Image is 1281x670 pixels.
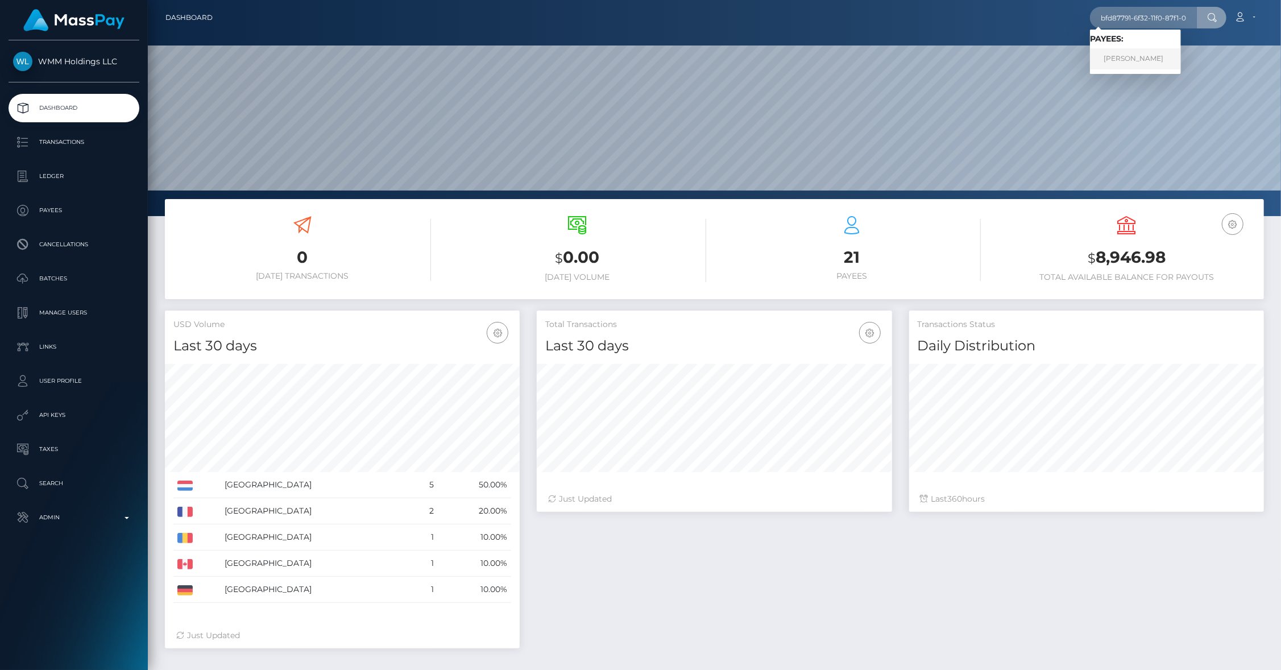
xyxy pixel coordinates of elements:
input: Search... [1090,7,1197,28]
small: $ [555,250,563,266]
h4: Last 30 days [173,336,511,356]
a: Links [9,333,139,361]
h3: 0 [173,246,431,268]
img: NL.png [177,481,193,491]
p: API Keys [13,407,135,424]
img: RO.png [177,533,193,543]
h6: [DATE] Transactions [173,271,431,281]
td: [GEOGRAPHIC_DATA] [221,472,413,498]
td: 1 [412,577,437,603]
a: [PERSON_NAME] [1090,48,1181,69]
p: Batches [13,270,135,287]
h6: Total Available Balance for Payouts [998,272,1255,282]
small: $ [1088,250,1096,266]
td: 10.00% [438,551,511,577]
td: [GEOGRAPHIC_DATA] [221,577,413,603]
div: Last hours [921,493,1253,505]
td: 20.00% [438,498,511,524]
p: Manage Users [13,304,135,321]
a: Taxes [9,435,139,464]
td: 1 [412,551,437,577]
p: User Profile [13,373,135,390]
p: Taxes [13,441,135,458]
h4: Daily Distribution [918,336,1255,356]
a: Payees [9,196,139,225]
a: API Keys [9,401,139,429]
h3: 8,946.98 [998,246,1255,270]
a: Dashboard [165,6,213,30]
p: Links [13,338,135,355]
a: Dashboard [9,94,139,122]
td: 1 [412,524,437,551]
td: 10.00% [438,577,511,603]
h3: 21 [723,246,981,268]
p: Admin [13,509,135,526]
h5: Transactions Status [918,319,1255,330]
img: CA.png [177,559,193,569]
h4: Last 30 days [545,336,883,356]
a: Manage Users [9,299,139,327]
h5: USD Volume [173,319,511,330]
a: Transactions [9,128,139,156]
td: [GEOGRAPHIC_DATA] [221,498,413,524]
div: Just Updated [176,630,508,642]
h5: Total Transactions [545,319,883,330]
td: 2 [412,498,437,524]
p: Transactions [13,134,135,151]
img: WMM Holdings LLC [13,52,32,71]
a: User Profile [9,367,139,395]
a: Ledger [9,162,139,191]
span: 360 [948,494,963,504]
td: [GEOGRAPHIC_DATA] [221,524,413,551]
h6: Payees: [1090,34,1181,44]
td: 10.00% [438,524,511,551]
p: Payees [13,202,135,219]
a: Cancellations [9,230,139,259]
p: Cancellations [13,236,135,253]
div: Just Updated [548,493,880,505]
td: 50.00% [438,472,511,498]
img: FR.png [177,507,193,517]
td: 5 [412,472,437,498]
a: Admin [9,503,139,532]
a: Batches [9,264,139,293]
span: WMM Holdings LLC [9,56,139,67]
p: Ledger [13,168,135,185]
a: Search [9,469,139,498]
td: [GEOGRAPHIC_DATA] [221,551,413,577]
h6: [DATE] Volume [448,272,706,282]
h3: 0.00 [448,246,706,270]
img: DE.png [177,585,193,595]
p: Search [13,475,135,492]
p: Dashboard [13,100,135,117]
h6: Payees [723,271,981,281]
img: MassPay Logo [23,9,125,31]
